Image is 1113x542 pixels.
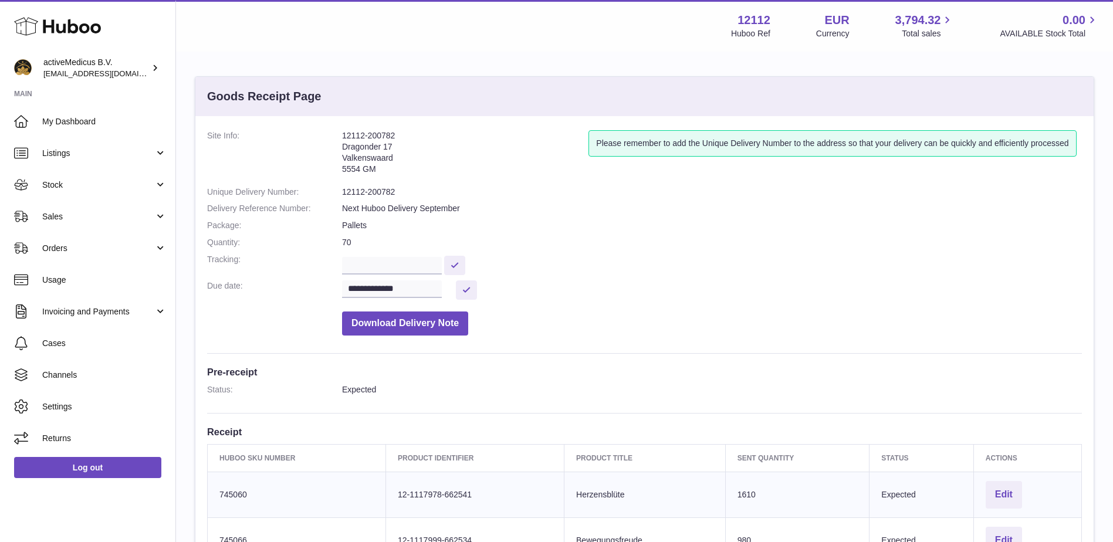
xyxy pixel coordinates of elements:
h3: Goods Receipt Page [207,89,322,104]
td: 745060 [208,472,386,517]
span: Cases [42,338,167,349]
th: Huboo SKU Number [208,444,386,472]
span: Stock [42,179,154,191]
dt: Status: [207,384,342,395]
address: 12112-200782 Dragonder 17 Valkenswaard 5554 GM [342,130,588,181]
dt: Delivery Reference Number: [207,203,342,214]
td: Herzensblüte [564,472,726,517]
th: Product title [564,444,726,472]
button: Edit [986,481,1022,509]
th: Sent Quantity [725,444,870,472]
dt: Package: [207,220,342,231]
span: Invoicing and Payments [42,306,154,317]
dd: Pallets [342,220,1082,231]
div: Huboo Ref [731,28,770,39]
dd: 70 [342,237,1082,248]
dt: Quantity: [207,237,342,248]
a: 3,794.32 Total sales [895,12,955,39]
td: 12-1117978-662541 [386,472,564,517]
th: Actions [973,444,1081,472]
dd: 12112-200782 [342,187,1082,198]
h3: Receipt [207,425,1082,438]
dt: Site Info: [207,130,342,181]
h3: Pre-receipt [207,365,1082,378]
strong: 12112 [738,12,770,28]
button: Download Delivery Note [342,311,468,336]
span: Sales [42,211,154,222]
dd: Next Huboo Delivery September [342,203,1082,214]
dt: Unique Delivery Number: [207,187,342,198]
div: Please remember to add the Unique Delivery Number to the address so that your delivery can be qui... [588,130,1076,157]
span: Settings [42,401,167,412]
img: internalAdmin-12112@internal.huboo.com [14,59,32,77]
td: Expected [870,472,973,517]
div: Currency [816,28,850,39]
dd: Expected [342,384,1082,395]
td: 1610 [725,472,870,517]
dt: Tracking: [207,254,342,275]
span: 0.00 [1063,12,1085,28]
dt: Due date: [207,280,342,300]
span: My Dashboard [42,116,167,127]
span: Usage [42,275,167,286]
span: Orders [42,243,154,254]
span: Channels [42,370,167,381]
span: AVAILABLE Stock Total [1000,28,1099,39]
a: Log out [14,457,161,478]
th: Status [870,444,973,472]
span: [EMAIL_ADDRESS][DOMAIN_NAME] [43,69,172,78]
div: activeMedicus B.V. [43,57,149,79]
th: Product Identifier [386,444,564,472]
a: 0.00 AVAILABLE Stock Total [1000,12,1099,39]
span: Total sales [902,28,954,39]
strong: EUR [824,12,849,28]
span: Returns [42,433,167,444]
span: 3,794.32 [895,12,941,28]
span: Listings [42,148,154,159]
